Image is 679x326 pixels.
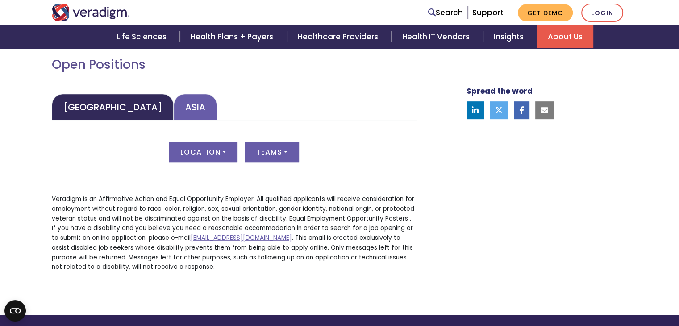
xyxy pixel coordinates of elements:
a: [GEOGRAPHIC_DATA] [52,94,174,120]
a: Support [472,7,504,18]
a: Get Demo [518,4,573,21]
p: Veradigm is an Affirmative Action and Equal Opportunity Employer. All qualified applicants will r... [52,194,417,272]
a: About Us [537,25,593,48]
a: [EMAIL_ADDRESS][DOMAIN_NAME] [191,234,292,242]
img: Veradigm logo [52,4,130,21]
a: Life Sciences [106,25,180,48]
a: Asia [174,94,217,120]
a: Insights [483,25,537,48]
a: Health Plans + Payers [180,25,287,48]
a: Search [428,7,463,19]
button: Teams [245,142,299,162]
h2: Open Positions [52,57,417,72]
a: Login [581,4,623,22]
a: Health IT Vendors [392,25,483,48]
strong: Spread the word [467,86,533,96]
button: Location [169,142,237,162]
button: Open CMP widget [4,300,26,322]
a: Healthcare Providers [287,25,392,48]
